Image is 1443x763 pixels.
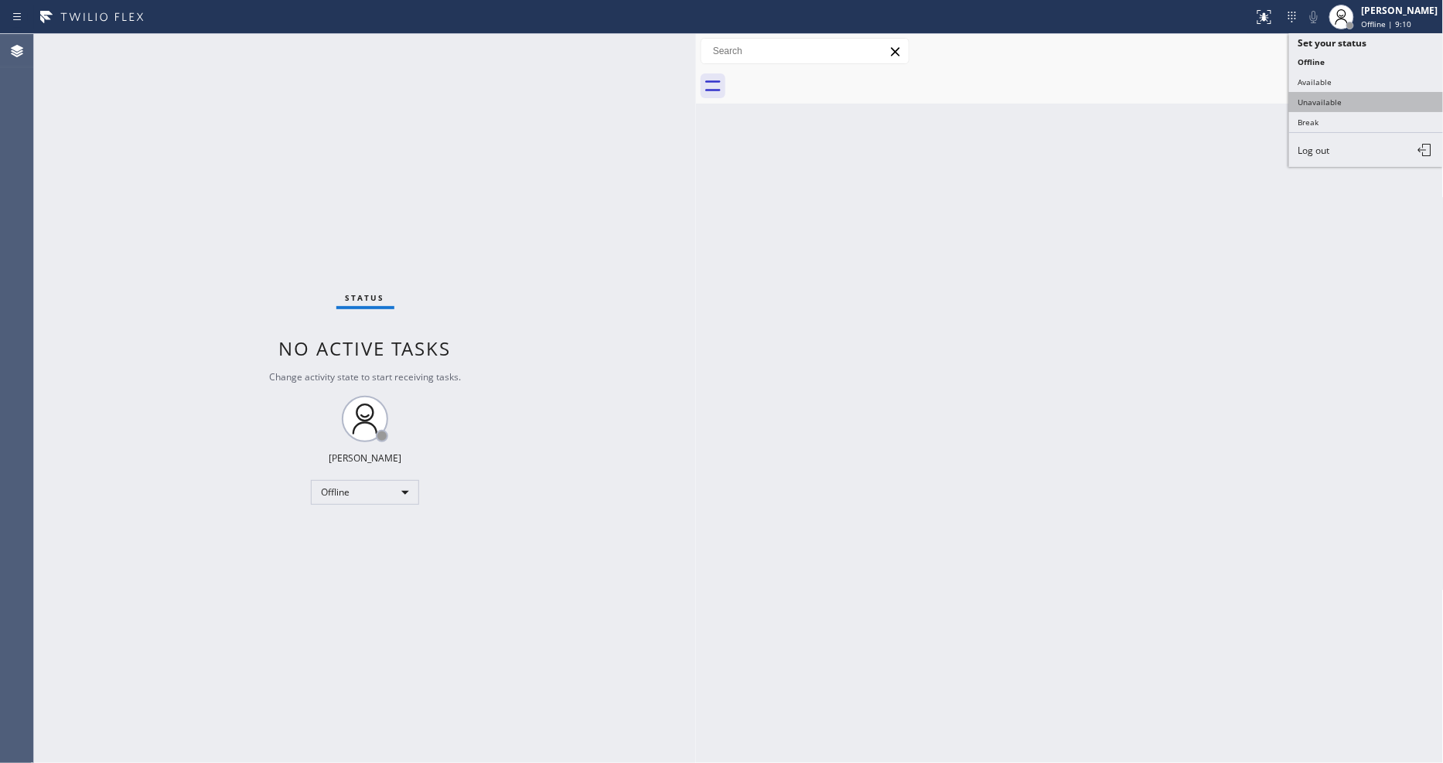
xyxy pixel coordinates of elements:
[329,451,401,465] div: [PERSON_NAME]
[701,39,909,63] input: Search
[1362,4,1438,17] div: [PERSON_NAME]
[1362,19,1412,29] span: Offline | 9:10
[1303,6,1325,28] button: Mute
[346,292,385,303] span: Status
[269,370,461,383] span: Change activity state to start receiving tasks.
[311,480,419,505] div: Offline
[279,336,452,361] span: No active tasks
